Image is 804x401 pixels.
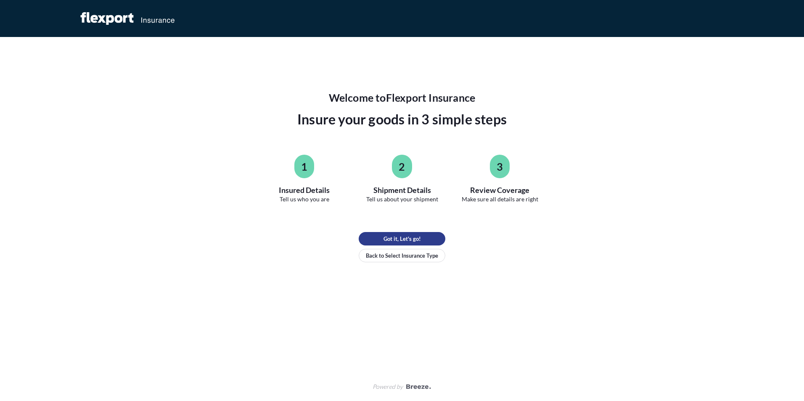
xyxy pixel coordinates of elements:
[497,160,503,173] span: 3
[359,249,445,262] button: Back to Select Insurance Type
[280,195,329,203] span: Tell us who you are
[366,195,438,203] span: Tell us about your shipment
[301,160,307,173] span: 1
[297,109,507,129] span: Insure your goods in 3 simple steps
[399,160,405,173] span: 2
[373,383,403,391] span: Powered by
[373,185,431,195] span: Shipment Details
[462,195,538,203] span: Make sure all details are right
[279,185,330,195] span: Insured Details
[366,251,438,260] p: Back to Select Insurance Type
[470,185,529,195] span: Review Coverage
[359,232,445,245] button: Got it, Let's go!
[329,91,476,104] span: Welcome to Flexport Insurance
[383,235,421,243] p: Got it, Let's go!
